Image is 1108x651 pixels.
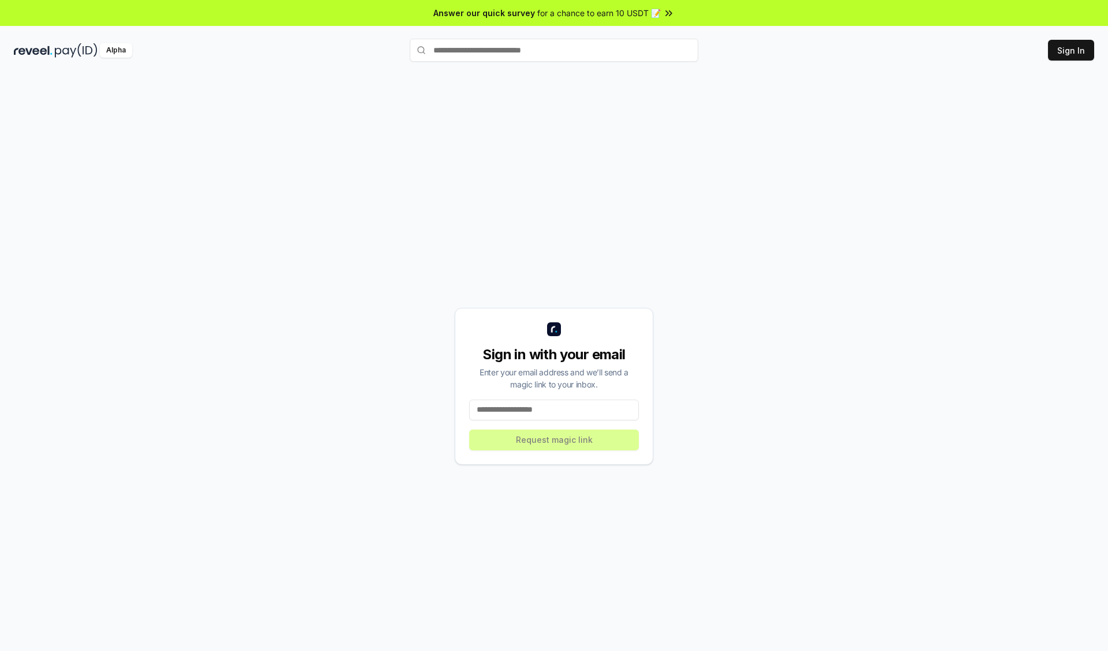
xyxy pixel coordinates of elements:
span: for a chance to earn 10 USDT 📝 [537,7,661,19]
div: Sign in with your email [469,345,639,364]
button: Sign In [1048,40,1094,61]
div: Alpha [100,43,132,58]
img: logo_small [547,322,561,336]
img: pay_id [55,43,98,58]
img: reveel_dark [14,43,53,58]
div: Enter your email address and we’ll send a magic link to your inbox. [469,366,639,390]
span: Answer our quick survey [433,7,535,19]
